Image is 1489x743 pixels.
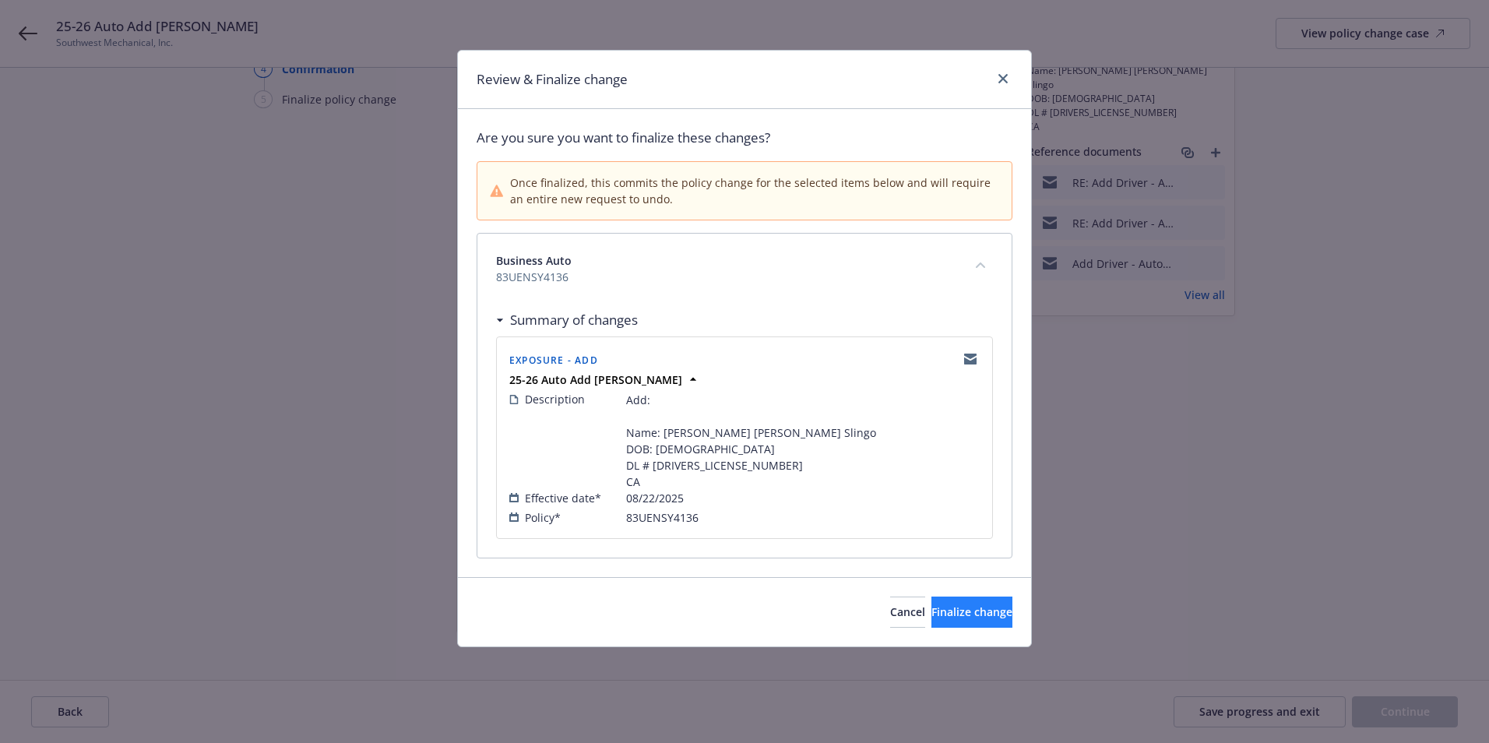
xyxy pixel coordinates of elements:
[994,69,1012,88] a: close
[496,252,956,269] span: Business Auto
[931,604,1012,619] span: Finalize change
[509,354,598,367] span: Exposure - Add
[496,269,956,285] span: 83UENSY4136
[525,391,585,407] span: Description
[961,350,980,368] a: copyLogging
[477,69,628,90] h1: Review & Finalize change
[890,604,925,619] span: Cancel
[890,597,925,628] button: Cancel
[525,509,561,526] span: Policy*
[509,372,682,387] strong: 25-26 Auto Add [PERSON_NAME]
[931,597,1012,628] button: Finalize change
[525,490,601,506] span: Effective date*
[496,310,638,330] div: Summary of changes
[510,174,999,207] span: Once finalized, this commits the policy change for the selected items below and will require an e...
[510,310,638,330] h3: Summary of changes
[626,392,876,490] span: Add: Name: [PERSON_NAME] [PERSON_NAME] Slingo DOB: [DEMOGRAPHIC_DATA] DL # [DRIVERS_LICENSE_NUMBE...
[477,234,1012,304] div: Business Auto83UENSY4136collapse content
[626,490,684,506] span: 08/22/2025
[626,509,699,526] span: 83UENSY4136
[968,252,993,277] button: collapse content
[477,128,1012,148] span: Are you sure you want to finalize these changes?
